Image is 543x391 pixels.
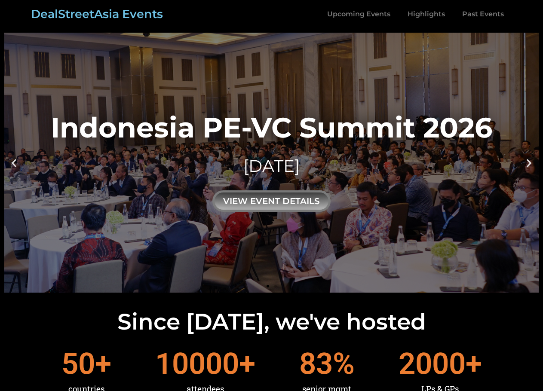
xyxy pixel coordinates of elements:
[155,349,239,379] span: 10000
[51,154,492,178] div: [DATE]
[9,157,19,168] div: Previous slide
[319,4,399,24] a: Upcoming Events
[31,7,163,21] a: DealStreetAsia Events
[399,4,454,24] a: Highlights
[61,349,95,379] span: 50
[274,285,277,287] span: Go to slide 2
[399,349,466,379] span: 2000
[333,349,355,379] span: %
[4,311,539,333] h2: Since [DATE], we've hosted
[454,4,512,24] a: Past Events
[299,349,333,379] span: 83
[239,349,255,379] span: +
[212,190,331,212] div: view event details
[524,157,534,168] div: Next slide
[51,113,492,141] div: Indonesia PE-VC Summit 2026
[466,349,482,379] span: +
[4,33,539,293] a: Indonesia PE-VC Summit 2026[DATE]view event details
[95,349,111,379] span: +
[267,285,269,287] span: Go to slide 1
